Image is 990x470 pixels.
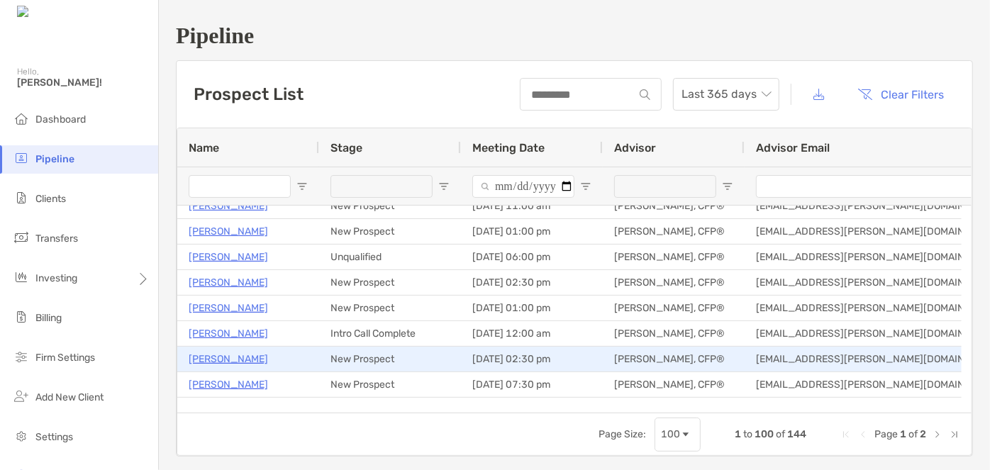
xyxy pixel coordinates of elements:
[614,141,656,155] span: Advisor
[13,150,30,167] img: pipeline icon
[13,427,30,444] img: settings icon
[13,189,30,206] img: clients icon
[189,325,268,342] a: [PERSON_NAME]
[189,376,268,393] a: [PERSON_NAME]
[35,431,73,443] span: Settings
[743,428,752,440] span: to
[735,428,741,440] span: 1
[461,398,603,423] div: [DATE] 06:30 pm
[13,229,30,246] img: transfers icon
[603,321,745,346] div: [PERSON_NAME], CFP®
[330,141,362,155] span: Stage
[722,181,733,192] button: Open Filter Menu
[461,270,603,295] div: [DATE] 02:30 pm
[13,348,30,365] img: firm-settings icon
[874,428,898,440] span: Page
[13,308,30,325] img: billing icon
[847,79,955,110] button: Clear Filters
[319,321,461,346] div: Intro Call Complete
[603,219,745,244] div: [PERSON_NAME], CFP®
[603,194,745,218] div: [PERSON_NAME], CFP®
[176,23,973,49] h1: Pipeline
[35,391,104,403] span: Add New Client
[908,428,918,440] span: of
[189,274,268,291] a: [PERSON_NAME]
[900,428,906,440] span: 1
[189,350,268,368] a: [PERSON_NAME]
[580,181,591,192] button: Open Filter Menu
[35,113,86,125] span: Dashboard
[319,372,461,397] div: New Prospect
[655,418,701,452] div: Page Size
[35,233,78,245] span: Transfers
[17,6,77,19] img: Zoe Logo
[35,153,74,165] span: Pipeline
[776,428,785,440] span: of
[603,270,745,295] div: [PERSON_NAME], CFP®
[661,428,680,440] div: 100
[319,398,461,423] div: New Prospect
[920,428,926,440] span: 2
[319,219,461,244] div: New Prospect
[599,428,646,440] div: Page Size:
[319,347,461,371] div: New Prospect
[472,141,545,155] span: Meeting Date
[319,245,461,269] div: Unqualified
[438,181,450,192] button: Open Filter Menu
[603,347,745,371] div: [PERSON_NAME], CFP®
[194,84,304,104] h3: Prospect List
[35,352,95,364] span: Firm Settings
[461,296,603,320] div: [DATE] 01:00 pm
[189,248,268,266] a: [PERSON_NAME]
[472,175,574,198] input: Meeting Date Filter Input
[319,270,461,295] div: New Prospect
[461,347,603,371] div: [DATE] 02:30 pm
[603,245,745,269] div: [PERSON_NAME], CFP®
[603,372,745,397] div: [PERSON_NAME], CFP®
[603,296,745,320] div: [PERSON_NAME], CFP®
[35,272,77,284] span: Investing
[13,388,30,405] img: add_new_client icon
[17,77,150,89] span: [PERSON_NAME]!
[189,299,268,317] a: [PERSON_NAME]
[35,193,66,205] span: Clients
[640,89,650,100] img: input icon
[296,181,308,192] button: Open Filter Menu
[949,429,960,440] div: Last Page
[461,321,603,346] div: [DATE] 12:00 am
[13,269,30,286] img: investing icon
[189,141,219,155] span: Name
[857,429,869,440] div: Previous Page
[461,245,603,269] div: [DATE] 06:00 pm
[189,175,291,198] input: Name Filter Input
[319,194,461,218] div: New Prospect
[682,79,771,110] span: Last 365 days
[787,428,806,440] span: 144
[13,110,30,127] img: dashboard icon
[603,398,745,423] div: [PERSON_NAME], CFP®
[319,296,461,320] div: New Prospect
[35,312,62,324] span: Billing
[461,219,603,244] div: [DATE] 01:00 pm
[461,372,603,397] div: [DATE] 07:30 pm
[755,428,774,440] span: 100
[932,429,943,440] div: Next Page
[756,141,830,155] span: Advisor Email
[189,401,268,419] a: [PERSON_NAME]
[840,429,852,440] div: First Page
[461,194,603,218] div: [DATE] 11:00 am
[189,223,268,240] a: [PERSON_NAME]
[189,197,268,215] a: [PERSON_NAME]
